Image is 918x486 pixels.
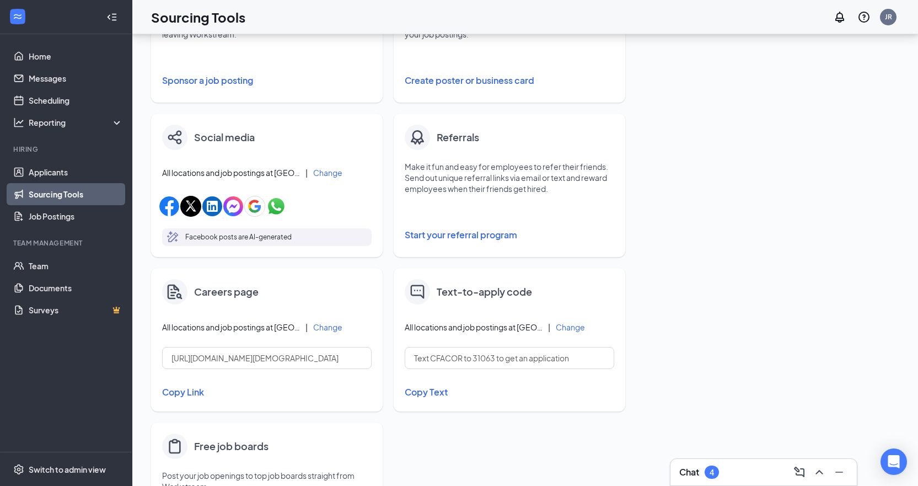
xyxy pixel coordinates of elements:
[833,10,846,24] svg: Notifications
[29,299,123,321] a: SurveysCrown
[167,231,180,244] svg: MagicPencil
[437,284,532,300] h4: Text-to-apply code
[162,383,372,402] button: Copy Link
[791,463,808,481] button: ComposeMessage
[405,322,543,333] span: All locations and job postings at [GEOGRAPHIC_DATA]-fil-A
[405,161,614,194] p: Make it fun and easy for employees to refer their friends. Send out unique referral links via ema...
[29,67,123,89] a: Messages
[313,169,342,177] button: Change
[29,117,124,128] div: Reporting
[194,439,269,454] h4: Free job boards
[29,45,123,67] a: Home
[29,277,123,299] a: Documents
[185,232,292,243] p: Facebook posts are AI-generated
[405,70,614,92] button: Create poster or business card
[13,238,121,248] div: Team Management
[202,196,222,216] img: linkedinIcon
[29,255,123,277] a: Team
[194,284,259,300] h4: Careers page
[710,468,714,477] div: 4
[162,70,372,92] button: Sponsor a job posting
[194,130,255,145] h4: Social media
[548,321,550,333] div: |
[409,129,426,146] img: badge
[151,8,245,26] h1: Sourcing Tools
[810,463,828,481] button: ChevronUp
[813,466,826,479] svg: ChevronUp
[833,466,846,479] svg: Minimize
[793,466,806,479] svg: ComposeMessage
[410,285,425,299] img: text
[266,196,286,216] img: whatsappIcon
[13,464,24,475] svg: Settings
[679,466,699,478] h3: Chat
[223,196,243,216] img: facebookMessengerIcon
[168,130,182,145] img: share
[29,464,106,475] div: Switch to admin view
[857,10,871,24] svg: QuestionInfo
[405,224,614,246] button: Start your referral program
[556,323,585,331] button: Change
[244,196,265,217] img: googleIcon
[159,196,179,216] img: facebookIcon
[162,322,300,333] span: All locations and job postings at [GEOGRAPHIC_DATA]-fil-A
[106,12,117,23] svg: Collapse
[180,196,201,217] img: xIcon
[313,323,342,331] button: Change
[166,437,184,455] img: clipboard
[305,321,308,333] div: |
[881,448,907,475] div: Open Intercom Messenger
[29,183,123,205] a: Sourcing Tools
[437,130,479,145] h4: Referrals
[13,145,121,154] div: Hiring
[162,167,300,178] span: All locations and job postings at [GEOGRAPHIC_DATA]-fil-A
[305,167,308,179] div: |
[885,12,892,22] div: JR
[29,205,123,227] a: Job Postings
[29,89,123,111] a: Scheduling
[830,463,848,481] button: Minimize
[405,383,614,402] button: Copy Text
[12,11,23,22] svg: WorkstreamLogo
[13,117,24,128] svg: Analysis
[29,161,123,183] a: Applicants
[167,284,182,300] img: careers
